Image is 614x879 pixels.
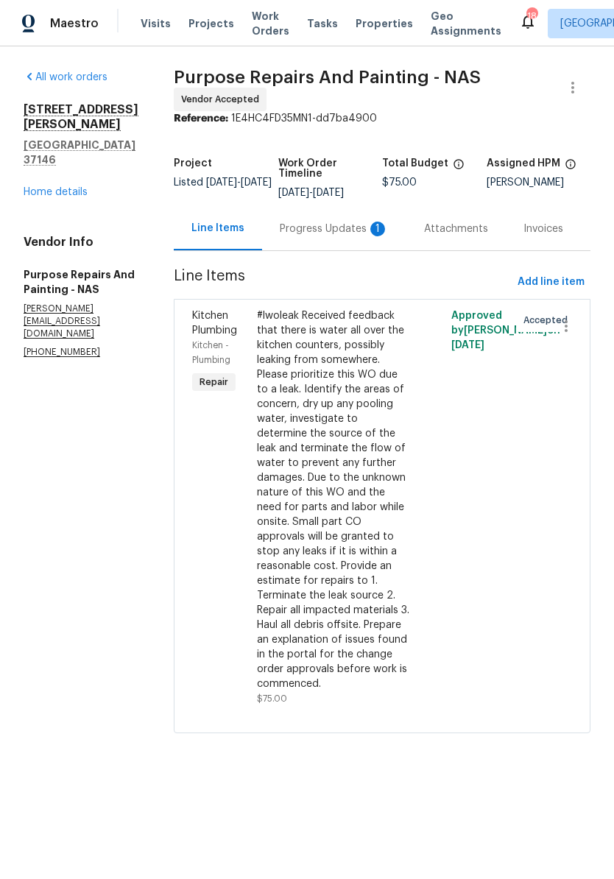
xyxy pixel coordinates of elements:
div: Attachments [424,222,488,236]
span: $75.00 [382,177,417,188]
span: The total cost of line items that have been proposed by Opendoor. This sum includes line items th... [453,158,465,177]
div: #lwoleak Received feedback that there is water all over the kitchen counters, possibly leaking fr... [257,308,410,691]
h5: Total Budget [382,158,448,169]
span: Projects [188,16,234,31]
span: The hpm assigned to this work order. [565,158,576,177]
span: Work Orders [252,9,289,38]
button: Add line item [512,269,590,296]
span: [DATE] [206,177,237,188]
div: 1E4HC4FD35MN1-dd7ba4900 [174,111,590,126]
a: Home details [24,187,88,197]
span: [DATE] [451,340,484,350]
span: [DATE] [313,188,344,198]
span: Maestro [50,16,99,31]
span: Purpose Repairs And Painting - NAS [174,68,481,86]
div: Invoices [523,222,563,236]
div: [PERSON_NAME] [487,177,591,188]
span: Accepted [523,313,574,328]
span: Tasks [307,18,338,29]
span: Listed [174,177,272,188]
span: Approved by [PERSON_NAME] on [451,311,560,350]
span: [DATE] [241,177,272,188]
b: Reference: [174,113,228,124]
div: Line Items [191,221,244,236]
span: [DATE] [278,188,309,198]
div: 18 [526,9,537,24]
span: Vendor Accepted [181,92,265,107]
span: Kitchen Plumbing [192,311,237,336]
span: Line Items [174,269,512,296]
div: Progress Updates [280,222,389,236]
a: All work orders [24,72,107,82]
span: Add line item [518,273,585,292]
span: - [206,177,272,188]
h5: Project [174,158,212,169]
div: 1 [370,222,385,236]
h4: Vendor Info [24,235,138,250]
span: - [278,188,344,198]
h5: Purpose Repairs And Painting - NAS [24,267,138,297]
span: Properties [356,16,413,31]
h5: Work Order Timeline [278,158,383,179]
span: $75.00 [257,694,287,703]
h5: Assigned HPM [487,158,560,169]
span: Repair [194,375,234,389]
span: Visits [141,16,171,31]
span: Kitchen - Plumbing [192,341,230,364]
span: Geo Assignments [431,9,501,38]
